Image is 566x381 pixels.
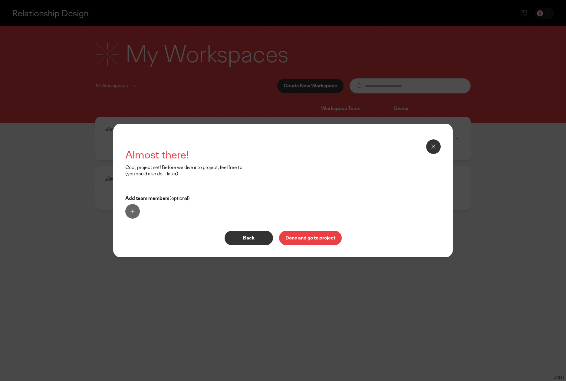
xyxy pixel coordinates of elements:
[279,231,342,245] button: Done and go to project
[125,148,441,162] h2: Almost there!
[125,164,246,177] p: Cool, project set! Before we dive into project, feel free to: (you could also do it later)
[125,195,441,202] p: (optional)
[125,195,169,201] b: Add team members
[231,236,267,240] p: Back
[285,236,335,240] p: Done and go to project
[225,231,273,245] button: Back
